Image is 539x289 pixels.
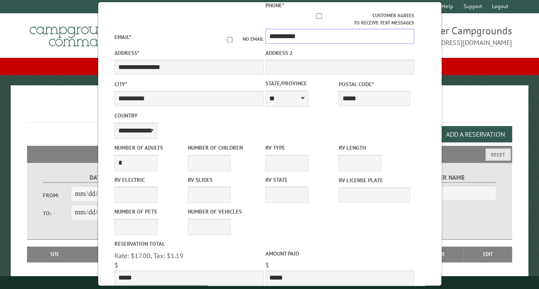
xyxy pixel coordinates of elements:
label: RV Slides [187,176,259,184]
th: Site [31,247,78,262]
span: $ [114,261,118,269]
label: Customer agrees to receive text messages [265,12,414,27]
th: Dates [78,247,140,262]
label: Dates [43,173,154,183]
label: Amount paid [265,250,414,258]
label: To: [43,209,71,217]
span: Rate: $17.00, Tax: $1.19 [114,251,183,260]
label: Address 2 [265,49,414,57]
button: Add a Reservation [439,126,512,142]
label: State/Province [265,79,337,87]
label: Number of Children [187,144,259,152]
label: Number of Vehicles [187,208,259,216]
span: $ [265,261,269,269]
label: RV Type [265,144,337,152]
label: Reservation Total [114,240,263,248]
label: Address [114,49,263,57]
label: Number of Adults [114,144,186,152]
label: City [114,80,263,88]
label: RV State [265,176,337,184]
h2: Filters [27,146,512,162]
button: Reset [485,148,511,161]
th: Edit [464,247,512,262]
label: Phone [265,2,284,9]
label: Number of Pets [114,208,186,216]
label: RV Length [338,144,410,152]
label: From: [43,191,71,199]
label: No email [216,36,263,43]
input: No email [216,37,242,42]
input: Customer agrees to receive text messages [265,13,372,19]
label: Postal Code [338,80,410,88]
label: Country [114,111,263,120]
label: RV Electric [114,176,186,184]
h1: Reservations [27,99,512,123]
label: RV License Plate [338,176,410,184]
label: Email [114,33,131,41]
img: Campground Commander [27,17,134,50]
